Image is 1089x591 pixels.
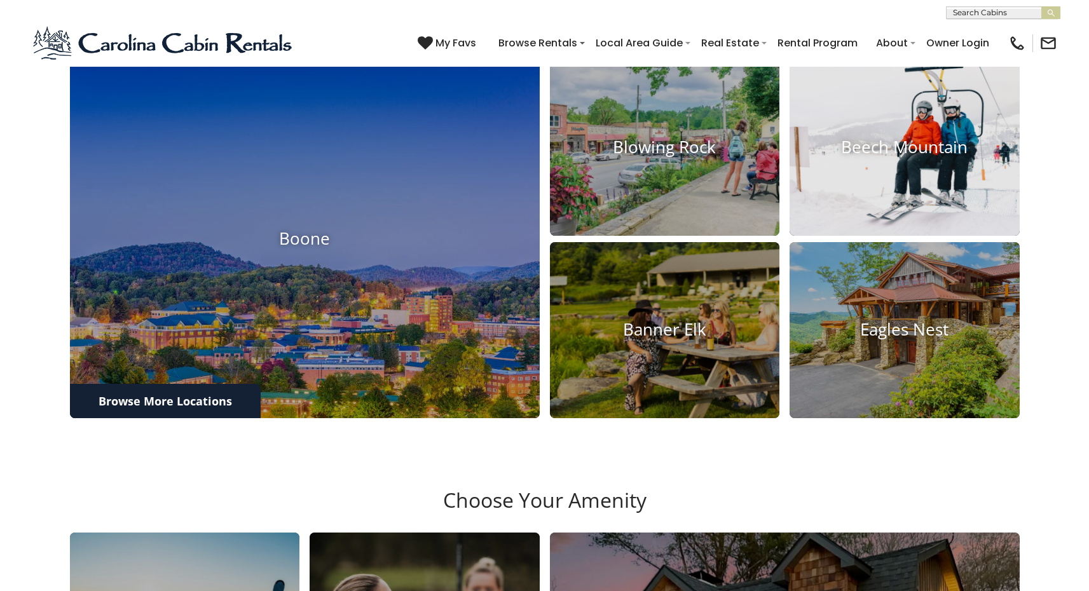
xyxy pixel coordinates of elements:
a: Browse Rentals [492,32,584,54]
h4: Beech Mountain [790,138,1020,158]
h3: Choose Your Amenity [68,488,1022,533]
h4: Blowing Rock [550,138,780,158]
a: Beech Mountain [790,60,1020,236]
a: Eagles Nest [790,242,1020,418]
a: Boone [70,60,540,418]
img: mail-regular-black.png [1039,34,1057,52]
h4: Banner Elk [550,320,780,340]
a: Browse More Locations [70,384,261,418]
a: My Favs [418,35,479,51]
h4: Eagles Nest [790,320,1020,340]
a: Real Estate [695,32,765,54]
img: phone-regular-black.png [1008,34,1026,52]
span: My Favs [435,35,476,51]
a: About [870,32,914,54]
a: Local Area Guide [589,32,689,54]
a: Banner Elk [550,242,780,418]
img: Blue-2.png [32,24,296,62]
a: Rental Program [771,32,864,54]
a: Blowing Rock [550,60,780,236]
a: Owner Login [920,32,996,54]
h4: Boone [70,229,540,248]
